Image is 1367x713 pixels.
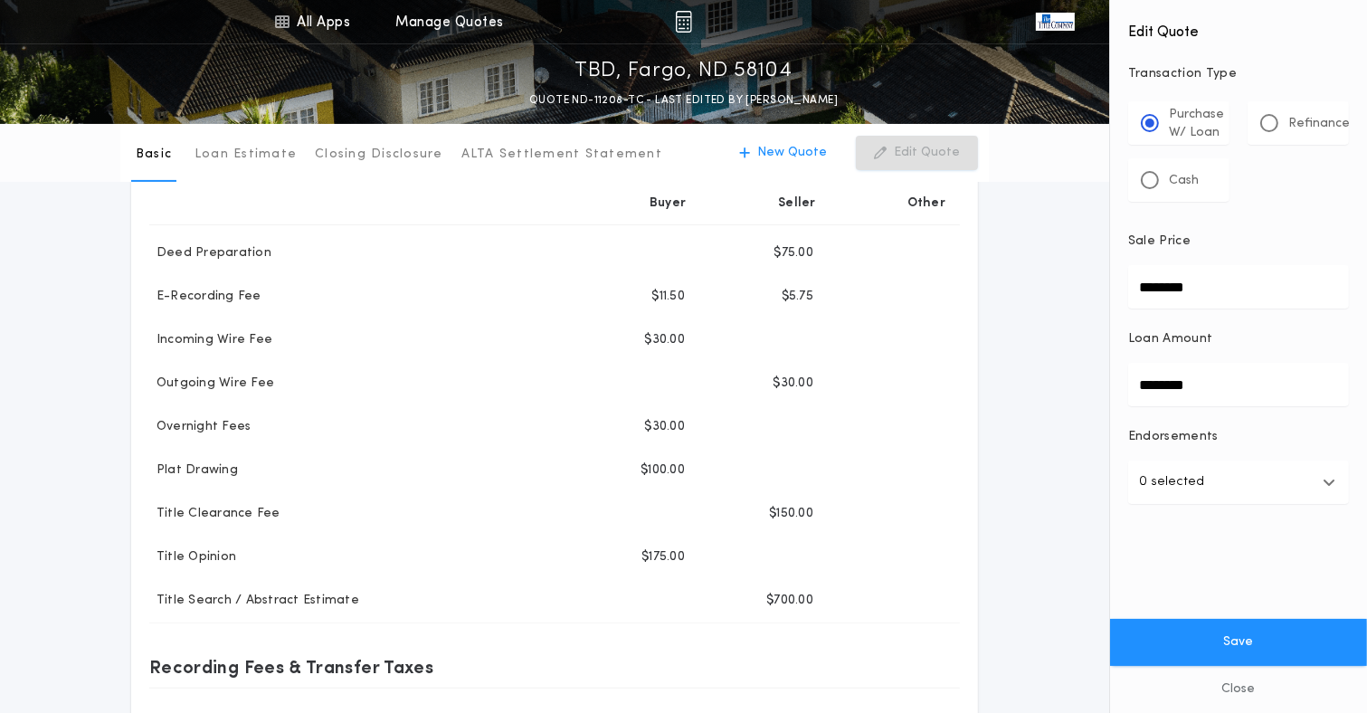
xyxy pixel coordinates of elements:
[461,146,662,164] p: ALTA Settlement Statement
[721,136,845,170] button: New Quote
[574,57,793,86] p: TBD, Fargo, ND 58104
[149,592,359,610] p: Title Search / Abstract Estimate
[195,146,297,164] p: Loan Estimate
[1128,428,1349,446] p: Endorsements
[315,146,443,164] p: Closing Disclosure
[149,288,261,306] p: E-Recording Fee
[651,288,685,306] p: $11.50
[149,244,271,262] p: Deed Preparation
[1139,471,1204,493] p: 0 selected
[149,505,280,523] p: Title Clearance Fee
[149,652,433,681] p: Recording Fees & Transfer Taxes
[650,195,686,213] p: Buyer
[1169,106,1224,142] p: Purchase W/ Loan
[856,136,978,170] button: Edit Quote
[774,244,813,262] p: $75.00
[1036,13,1074,31] img: vs-icon
[907,195,945,213] p: Other
[1128,265,1349,309] input: Sale Price
[1128,363,1349,406] input: Loan Amount
[641,461,685,480] p: $100.00
[757,144,827,162] p: New Quote
[1128,11,1349,43] h4: Edit Quote
[1128,233,1191,251] p: Sale Price
[136,146,172,164] p: Basic
[641,548,685,566] p: $175.00
[1110,619,1367,666] button: Save
[1288,115,1350,133] p: Refinance
[149,461,238,480] p: Plat Drawing
[149,548,236,566] p: Title Opinion
[675,11,692,33] img: img
[778,195,816,213] p: Seller
[773,375,813,393] p: $30.00
[644,418,685,436] p: $30.00
[1169,172,1199,190] p: Cash
[782,288,813,306] p: $5.75
[529,91,838,109] p: QUOTE ND-11208-TC - LAST EDITED BY [PERSON_NAME]
[149,375,274,393] p: Outgoing Wire Fee
[1110,666,1367,713] button: Close
[1128,65,1349,83] p: Transaction Type
[766,592,813,610] p: $700.00
[894,144,960,162] p: Edit Quote
[644,331,685,349] p: $30.00
[1128,461,1349,504] button: 0 selected
[149,418,252,436] p: Overnight Fees
[1128,330,1213,348] p: Loan Amount
[769,505,813,523] p: $150.00
[149,331,272,349] p: Incoming Wire Fee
